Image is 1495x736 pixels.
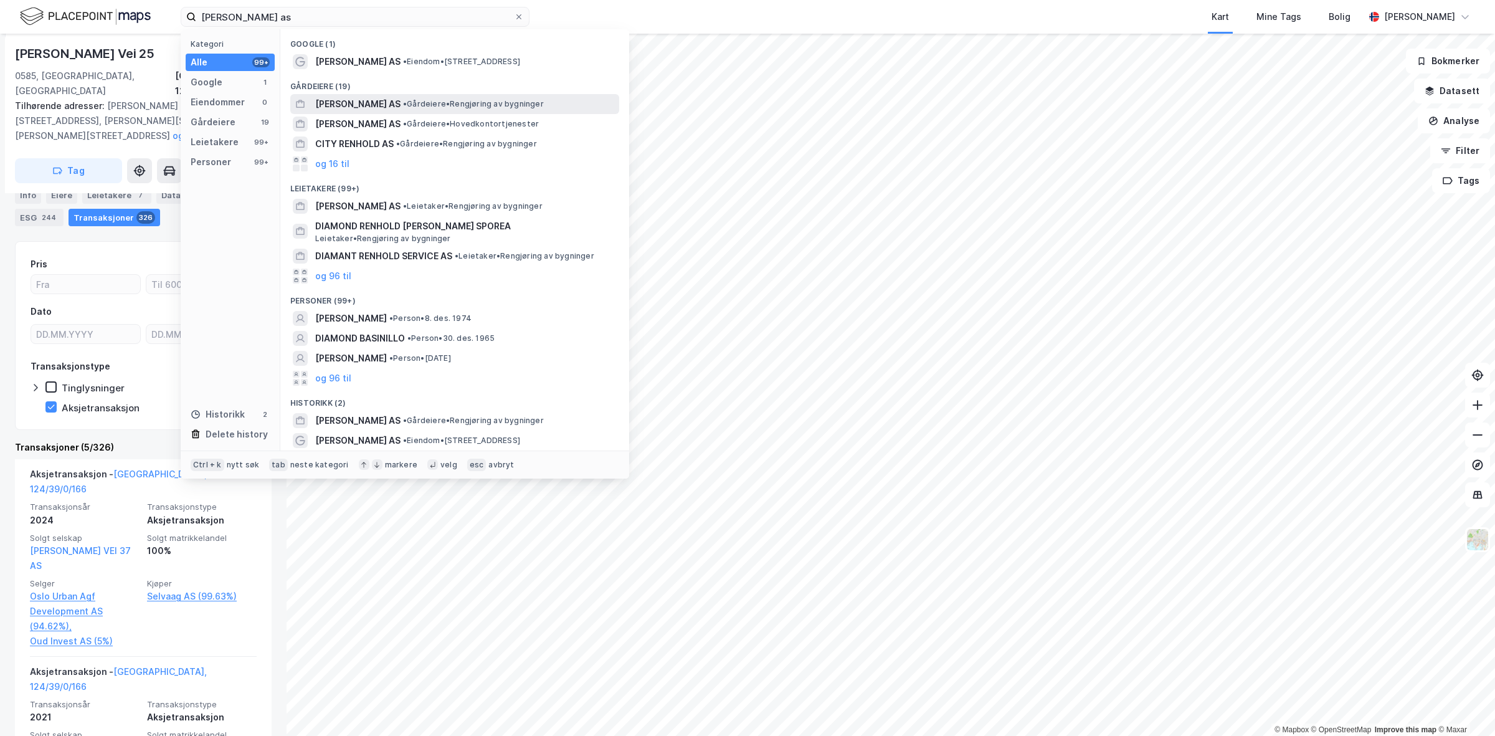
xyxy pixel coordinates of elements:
div: Gårdeiere [191,115,235,130]
span: Eiendom • [STREET_ADDRESS] [403,436,520,446]
span: [PERSON_NAME] AS [315,413,401,428]
a: Oud Invest AS (5%) [30,634,140,649]
div: Pris [31,257,47,272]
span: Person • [DATE] [389,353,451,363]
button: og 16 til [315,156,349,171]
span: Eiendom • [STREET_ADDRESS] [403,57,520,67]
span: [PERSON_NAME] AS [315,54,401,69]
button: og 96 til [315,269,351,284]
div: Transaksjonstype [31,359,110,374]
input: Fra [31,275,140,294]
div: 99+ [252,57,270,67]
input: DD.MM.YYYY [146,325,255,343]
input: Til 60000000 [146,275,255,294]
div: Aksjetransaksjon [147,513,257,528]
span: • [403,436,407,445]
a: [PERSON_NAME] VEI 37 AS [30,545,131,571]
div: Info [15,186,41,204]
div: 1 [260,77,270,87]
div: Transaksjoner (5/326) [15,440,272,455]
button: Datasett [1414,79,1490,103]
div: Kategori [191,39,275,49]
button: og 96 til [315,371,351,386]
div: Ctrl + k [191,459,224,471]
div: Alle [191,55,207,70]
div: Leietakere [191,135,239,150]
div: Tinglysninger [62,382,125,394]
span: DIAMOND BASINILLO [315,331,405,346]
span: • [396,139,400,148]
div: [PERSON_NAME][STREET_ADDRESS], [PERSON_NAME][STREET_ADDRESS], [PERSON_NAME][STREET_ADDRESS] [15,98,262,143]
div: esc [467,459,486,471]
a: Oslo Urban Agf Development AS (94.62%), [30,589,140,634]
span: Transaksjonstype [147,699,257,710]
span: [PERSON_NAME] AS [315,433,401,448]
button: Tag [15,158,122,183]
div: 0 [260,97,270,107]
a: OpenStreetMap [1311,725,1372,734]
div: Leietakere (99+) [280,174,629,196]
span: Person • 30. des. 1965 [407,333,495,343]
span: • [455,251,458,260]
span: • [389,313,393,323]
span: • [403,99,407,108]
div: Mine Tags [1256,9,1301,24]
div: Eiendommer [191,95,245,110]
div: avbryt [488,460,514,470]
div: Google [191,75,222,90]
span: [PERSON_NAME] [315,351,387,366]
span: Gårdeiere • Hovedkontortjenester [403,119,539,129]
span: • [403,119,407,128]
input: DD.MM.YYYY [31,325,140,343]
div: Historikk [191,407,245,422]
span: Leietaker • Rengjøring av bygninger [403,201,543,211]
span: • [389,353,393,363]
span: CITY RENHOLD AS [315,136,394,151]
div: 99+ [252,137,270,147]
span: Person • 8. des. 1974 [389,313,472,323]
button: Filter [1430,138,1490,163]
div: ESG [15,209,64,226]
a: [GEOGRAPHIC_DATA], 124/39/0/166 [30,666,207,692]
div: Historikk (2) [280,388,629,411]
span: [PERSON_NAME] AS [315,117,401,131]
a: Mapbox [1274,725,1309,734]
div: Personer (99+) [280,286,629,308]
div: Personer [191,155,231,170]
span: Kjøper [147,578,257,589]
span: Leietaker • Rengjøring av bygninger [315,234,451,244]
div: [PERSON_NAME] Vei 25 [15,44,157,64]
span: Tilhørende adresser: [15,100,107,111]
span: Leietaker • Rengjøring av bygninger [455,251,594,261]
div: 2021 [30,710,140,725]
span: Solgt matrikkelandel [147,533,257,543]
span: DIAMOND RENHOLD [PERSON_NAME] SPOREA [315,219,614,234]
div: 0585, [GEOGRAPHIC_DATA], [GEOGRAPHIC_DATA] [15,69,175,98]
div: 100% [147,543,257,558]
span: Gårdeiere • Rengjøring av bygninger [403,99,544,109]
div: Datasett [156,186,203,204]
span: [PERSON_NAME] AS [315,199,401,214]
span: Gårdeiere • Rengjøring av bygninger [403,416,544,426]
div: [GEOGRAPHIC_DATA], 124/39 [175,69,272,98]
div: nytt søk [227,460,260,470]
div: Dato [31,304,52,319]
div: 244 [39,211,59,224]
div: [PERSON_NAME] [1384,9,1455,24]
div: markere [385,460,417,470]
a: Maxar [1438,725,1467,734]
span: • [403,57,407,66]
span: Gårdeiere • Rengjøring av bygninger [396,139,537,149]
div: 2024 [30,513,140,528]
div: 2 [260,409,270,419]
a: Improve this map [1375,725,1436,734]
div: 99+ [252,157,270,167]
div: Delete history [206,427,268,442]
div: 7 [134,189,146,201]
div: Gårdeiere (19) [280,72,629,94]
div: tab [269,459,288,471]
span: [PERSON_NAME] [315,311,387,326]
div: Bolig [1329,9,1350,24]
div: Leietakere [82,186,151,204]
button: Analyse [1418,108,1490,133]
